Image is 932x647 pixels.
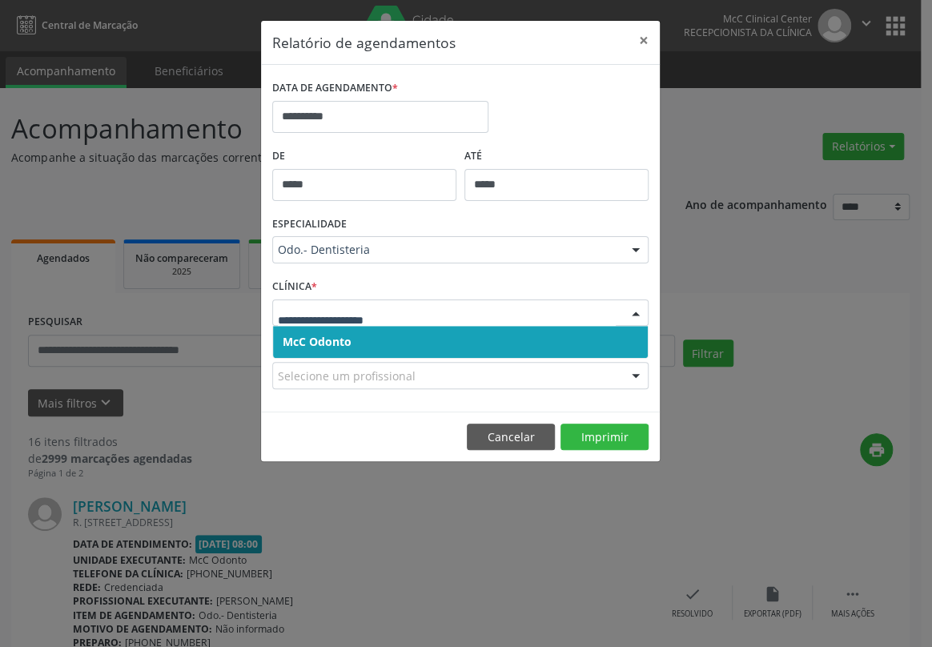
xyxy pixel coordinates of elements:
[272,275,317,299] label: CLÍNICA
[272,212,347,237] label: ESPECIALIDADE
[467,424,555,451] button: Cancelar
[272,76,398,101] label: DATA DE AGENDAMENTO
[560,424,649,451] button: Imprimir
[272,32,456,53] h5: Relatório de agendamentos
[628,21,660,60] button: Close
[283,334,352,349] span: McC Odonto
[272,144,456,169] label: De
[464,144,649,169] label: ATÉ
[278,368,416,384] span: Selecione um profissional
[278,242,616,258] span: Odo.- Dentisteria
